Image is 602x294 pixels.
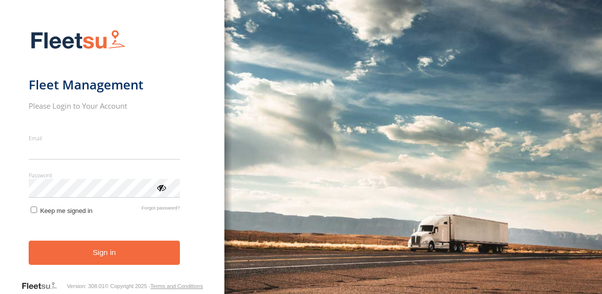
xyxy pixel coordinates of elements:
a: Terms and Conditions [150,283,203,289]
label: Password [29,171,180,179]
h1: Fleet Management [29,77,180,93]
img: Fleetsu [29,28,128,53]
form: main [29,24,196,281]
div: Version: 308.01 [67,283,104,289]
button: Sign in [29,241,180,265]
a: Forgot password? [141,205,180,214]
h2: Please Login to Your Account [29,101,180,111]
label: Email [29,134,180,142]
span: Keep me signed in [40,207,92,214]
div: ViewPassword [156,182,166,192]
input: Keep me signed in [31,207,37,213]
div: © Copyright 2025 - [105,283,203,289]
a: Visit our Website [21,281,67,291]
